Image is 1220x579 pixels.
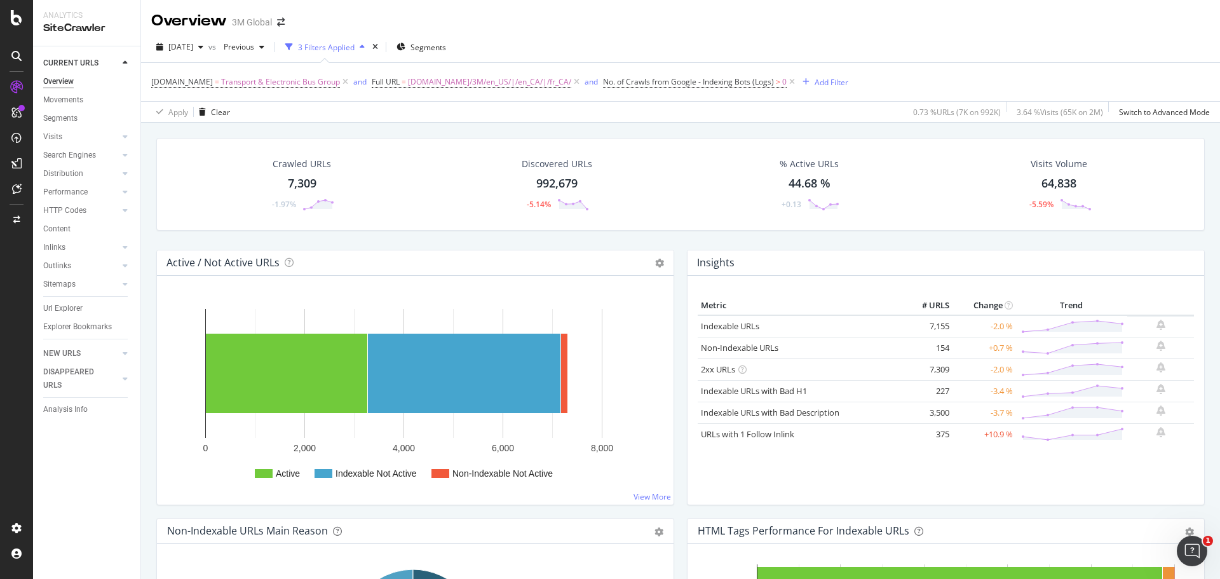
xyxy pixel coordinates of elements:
div: Non-Indexable URLs Main Reason [167,524,328,537]
td: -2.0 % [952,315,1016,337]
td: -3.4 % [952,380,1016,402]
div: Movements [43,93,83,107]
div: Search Engines [43,149,96,162]
a: Indexable URLs with Bad H1 [701,385,807,397]
button: Previous [219,37,269,57]
span: 0 [782,73,787,91]
div: HTML Tags Performance for Indexable URLs [698,524,909,537]
a: NEW URLS [43,347,119,360]
div: arrow-right-arrow-left [277,18,285,27]
a: Segments [43,112,132,125]
div: Visits Volume [1031,158,1087,170]
div: SiteCrawler [43,21,130,36]
div: 44.68 % [789,175,830,192]
td: 7,155 [902,315,952,337]
span: [DOMAIN_NAME]/3M/en_US/|/en_CA/|/fr_CA/ [408,73,571,91]
span: Full URL [372,76,400,87]
a: Inlinks [43,241,119,254]
text: 6,000 [492,443,514,453]
th: # URLS [902,296,952,315]
a: View More [634,491,671,502]
a: URLs with 1 Follow Inlink [701,428,794,440]
text: Indexable Not Active [335,468,417,479]
td: 3,500 [902,402,952,423]
div: bell-plus [1156,362,1165,372]
a: Outlinks [43,259,119,273]
a: Indexable URLs [701,320,759,332]
span: 1 [1203,536,1213,546]
td: -2.0 % [952,358,1016,380]
button: and [353,76,367,88]
text: Non-Indexable Not Active [452,468,553,479]
i: Options [655,259,664,268]
a: Distribution [43,167,119,181]
div: -5.14% [527,199,551,210]
div: Url Explorer [43,302,83,315]
div: % Active URLs [780,158,839,170]
div: -5.59% [1029,199,1054,210]
button: Add Filter [797,74,848,90]
div: DISAPPEARED URLS [43,365,107,392]
a: HTTP Codes [43,204,119,217]
div: NEW URLS [43,347,81,360]
div: and [353,76,367,87]
div: Clear [211,107,230,118]
div: Inlinks [43,241,65,254]
div: gear [654,528,663,536]
div: Discovered URLs [522,158,592,170]
th: Trend [1016,296,1127,315]
div: Analytics [43,10,130,21]
button: and [585,76,598,88]
div: Performance [43,186,88,199]
a: Non-Indexable URLs [701,342,778,353]
div: bell-plus [1156,320,1165,330]
div: Sitemaps [43,278,76,291]
a: Movements [43,93,132,107]
h4: Insights [697,254,735,271]
div: bell-plus [1156,405,1165,416]
a: Search Engines [43,149,119,162]
button: Segments [391,37,451,57]
a: DISAPPEARED URLS [43,365,119,392]
td: -3.7 % [952,402,1016,423]
button: Switch to Advanced Mode [1114,102,1210,122]
div: and [585,76,598,87]
a: Content [43,222,132,236]
div: CURRENT URLS [43,57,98,70]
text: 2,000 [294,443,316,453]
h4: Active / Not Active URLs [166,254,280,271]
div: Explorer Bookmarks [43,320,112,334]
td: 375 [902,423,952,445]
a: 2xx URLs [701,364,735,375]
span: Previous [219,41,254,52]
span: = [402,76,406,87]
text: 8,000 [591,443,613,453]
div: Distribution [43,167,83,181]
a: Explorer Bookmarks [43,320,132,334]
div: Overview [151,10,227,32]
a: Sitemaps [43,278,119,291]
span: Segments [410,42,446,53]
div: -1.97% [272,199,296,210]
div: Add Filter [815,77,848,88]
div: Apply [168,107,188,118]
td: 154 [902,337,952,358]
div: 3M Global [232,16,272,29]
div: Crawled URLs [273,158,331,170]
svg: A chart. [167,296,663,494]
span: = [215,76,219,87]
a: Indexable URLs with Bad Description [701,407,839,418]
td: +10.9 % [952,423,1016,445]
div: Visits [43,130,62,144]
div: 992,679 [536,175,578,192]
div: Content [43,222,71,236]
td: +0.7 % [952,337,1016,358]
div: Overview [43,75,74,88]
div: Switch to Advanced Mode [1119,107,1210,118]
div: 3 Filters Applied [298,42,355,53]
div: HTTP Codes [43,204,86,217]
span: 2025 Sep. 7th [168,41,193,52]
div: bell-plus [1156,427,1165,437]
a: Performance [43,186,119,199]
iframe: Intercom live chat [1177,536,1207,566]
